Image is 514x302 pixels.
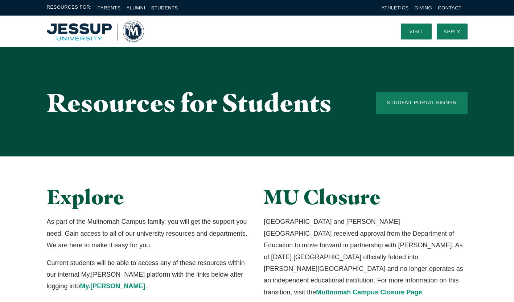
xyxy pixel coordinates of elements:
[382,5,409,11] a: Athletics
[264,216,467,298] p: [GEOGRAPHIC_DATA] and [PERSON_NAME][GEOGRAPHIC_DATA] received approval from the Department of Edu...
[437,24,468,39] a: Apply
[47,21,144,42] img: Multnomah University Logo
[316,289,422,296] a: Multnomah Campus Closure Page
[98,5,121,11] a: Parents
[47,21,144,42] a: Home
[264,185,467,209] h2: MU Closure
[47,4,92,12] span: Resources For:
[438,5,461,11] a: Contact
[376,92,468,114] a: Student Portal Sign-In
[47,216,250,251] p: As part of the Multnomah Campus family, you will get the support you need. Gain access to all of ...
[47,185,250,209] h2: Explore
[47,89,347,117] h1: Resources for Students
[80,282,145,290] a: My.[PERSON_NAME]
[415,5,432,11] a: Giving
[47,257,250,292] p: Current students will be able to access any of these resources within our internal My.[PERSON_NAM...
[151,5,178,11] a: Students
[401,24,432,39] a: Visit
[126,5,145,11] a: Alumni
